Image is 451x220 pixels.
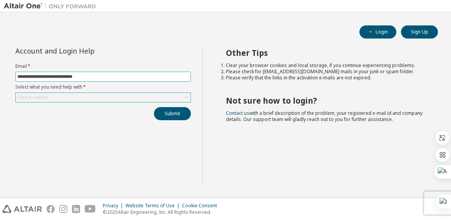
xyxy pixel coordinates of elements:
[103,209,222,215] p: © 2025 Altair Engineering, Inc. All Rights Reserved.
[226,75,424,81] li: Please verify that the links in the activation e-mails are not expired.
[4,2,100,10] img: Altair One
[103,203,125,209] div: Privacy
[359,25,396,39] button: Login
[182,203,222,209] div: Cookie Consent
[85,205,96,213] img: youtube.svg
[226,48,424,58] h2: Other Tips
[226,96,424,106] h2: Not sure how to login?
[59,205,67,213] img: instagram.svg
[226,62,424,69] li: Clear your browser cookies and local storage, if you continue experiencing problems.
[15,84,191,90] label: Select what you need help with
[15,48,156,54] div: Account and Login Help
[15,63,191,69] label: Email
[226,110,423,123] span: with a brief description of the problem, your registered e-mail id and company details. Our suppo...
[401,25,438,39] button: Sign Up
[226,69,424,75] li: Please check for [EMAIL_ADDRESS][DOMAIN_NAME] mails in your junk or spam folder.
[125,203,182,209] div: Website Terms of Use
[2,205,42,213] img: altair_logo.svg
[47,205,55,213] img: facebook.svg
[17,94,47,101] div: Click to select
[16,93,190,102] div: Click to select
[72,205,80,213] img: linkedin.svg
[154,107,191,120] button: Submit
[226,110,249,116] a: Contact us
